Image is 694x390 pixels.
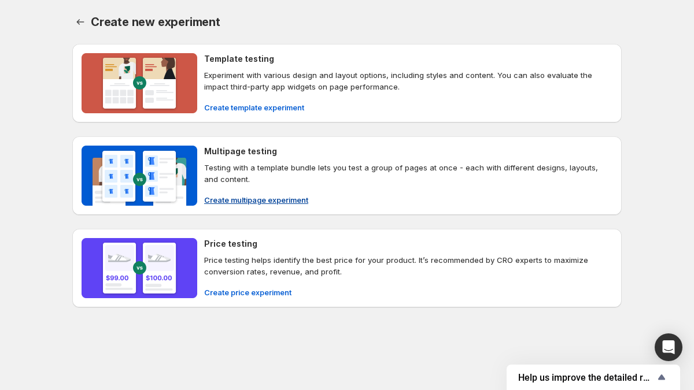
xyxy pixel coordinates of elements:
button: Create price experiment [197,283,298,302]
img: Price testing [82,238,197,298]
img: Template testing [82,53,197,113]
button: Back [72,14,88,30]
p: Price testing helps identify the best price for your product. It’s recommended by CRO experts to ... [204,254,612,277]
button: Create template experiment [197,98,311,117]
p: Testing with a template bundle lets you test a group of pages at once - each with different desig... [204,162,612,185]
p: Experiment with various design and layout options, including styles and content. You can also eva... [204,69,612,92]
span: Create price experiment [204,287,291,298]
h4: Template testing [204,53,274,65]
span: Create multipage experiment [204,194,308,206]
button: Show survey - Help us improve the detailed report for A/B campaigns [518,370,669,384]
span: Create template experiment [204,102,304,113]
div: Open Intercom Messenger [655,333,682,361]
button: Create multipage experiment [197,191,315,209]
span: Help us improve the detailed report for A/B campaigns [518,372,655,383]
h4: Price testing [204,238,257,250]
h4: Multipage testing [204,146,277,157]
img: Multipage testing [82,146,197,206]
span: Create new experiment [91,15,220,29]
